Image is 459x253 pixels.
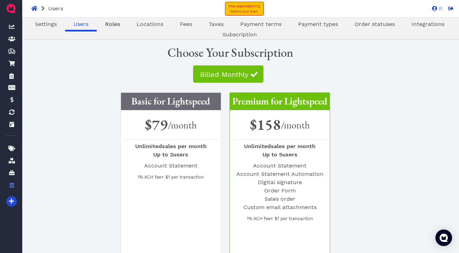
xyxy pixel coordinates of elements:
[172,20,200,28] a: Fees
[298,21,338,27] span: Payment types
[223,31,257,38] span: Subscription
[168,119,197,131] span: /month
[435,229,452,246] div: Open Intercom Messenger
[27,20,65,28] a: Settings
[199,70,248,79] span: Billed Monthly
[240,21,282,27] span: Payment terms
[265,196,295,202] span: Sales order
[105,21,120,27] span: Roles
[403,20,453,28] a: Integrations
[262,151,297,158] span: users
[249,4,260,8] span: [DATE]
[225,2,264,16] a: Trial expired[DATE].Select your plan.
[97,20,128,28] a: Roles
[412,21,444,27] span: Integrations
[193,65,263,83] button: Billed Monthly
[209,21,224,27] span: Taxes
[48,5,63,12] span: Users
[200,20,232,28] a: Taxes
[65,20,97,28] a: Users
[153,151,188,158] span: users
[138,174,161,180] span: 1% ACH fee
[346,20,403,28] a: Order statuses
[153,151,173,158] span: Up to 2
[145,113,168,136] span: $79
[244,143,315,150] span: sales per month
[121,93,221,110] h3: Basic for Lightspeed
[264,187,296,194] span: Order Form
[250,113,281,136] span: $158
[230,93,330,110] h3: Premium for Lightspeed
[73,21,88,27] span: Users
[228,4,261,13] span: Trial expired . Select your plan.
[135,143,162,150] span: Unlimited
[244,143,271,150] span: Unlimited
[262,151,282,158] span: Up to 5
[161,174,204,180] span: + $1 per transaction
[243,204,317,210] span: Custom email attachments
[437,6,443,11] span: R.
[290,20,346,28] a: Payment types
[6,3,17,14] img: QuoteM_icon_flat.png
[270,216,313,221] span: + $1 per transaction
[128,20,172,28] a: Locations
[253,162,306,169] span: Account Statement
[232,20,290,28] a: Payment terms
[281,119,310,131] span: /month
[144,162,198,169] span: Account Statement
[428,5,443,11] a: R.
[180,21,192,27] span: Fees
[10,49,12,53] tspan: $
[137,21,163,27] span: Locations
[258,179,302,186] span: Digital signature
[355,21,395,27] span: Order statuses
[35,21,57,27] span: Settings
[167,45,293,60] span: Choose Your Subscription
[135,143,207,150] span: sales per month
[236,171,323,177] span: Account Statement Automation
[214,30,265,39] a: Subscription
[247,216,270,221] span: 1% ACH fee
